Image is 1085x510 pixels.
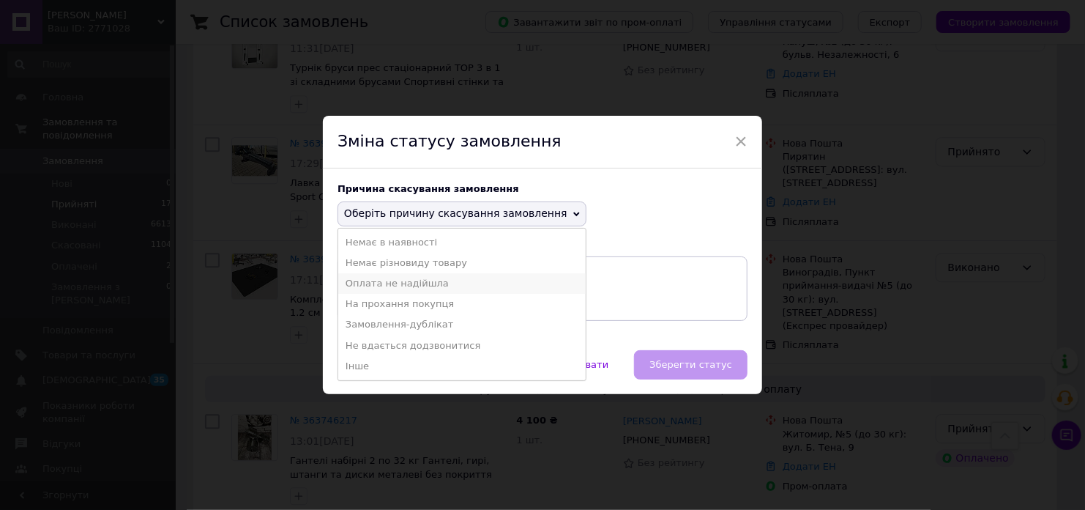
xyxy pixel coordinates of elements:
li: Немає різновиду товару [338,253,586,273]
div: Зміна статусу замовлення [323,116,762,169]
li: Оплата не надійшла [338,273,586,294]
li: Інше [338,356,586,377]
li: Не вдається додзвонитися [338,336,586,356]
li: Замовлення-дублікат [338,314,586,335]
span: Оберіть причину скасування замовлення [344,207,567,219]
li: Немає в наявності [338,232,586,253]
span: × [734,129,747,154]
li: На прохання покупця [338,294,586,314]
div: Причина скасування замовлення [338,183,747,194]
